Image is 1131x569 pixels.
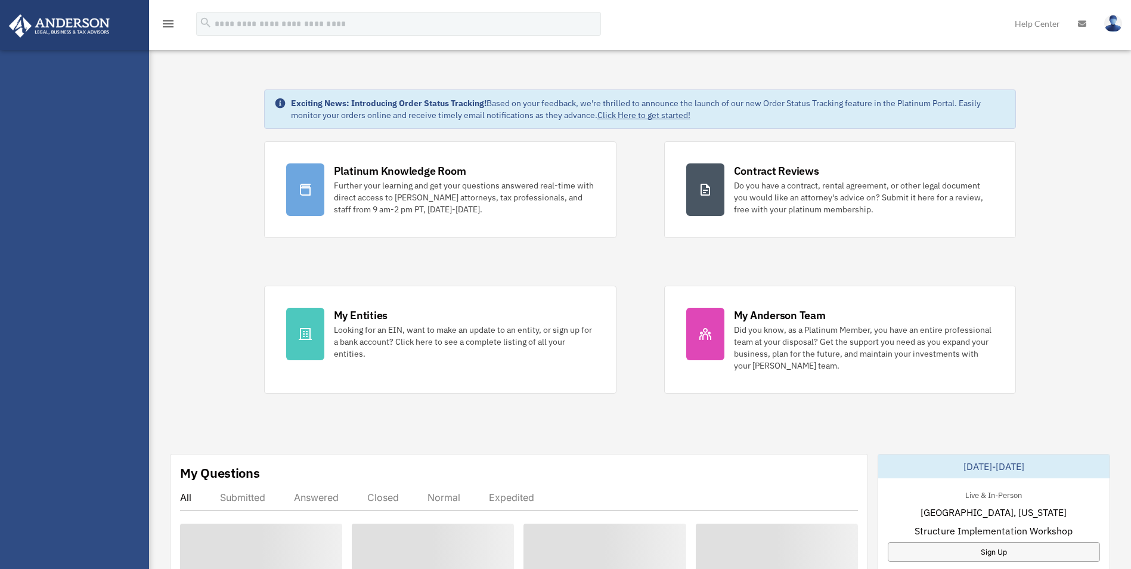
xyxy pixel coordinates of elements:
[334,324,594,360] div: Looking for an EIN, want to make an update to an entity, or sign up for a bank account? Click her...
[264,141,616,238] a: Platinum Knowledge Room Further your learning and get your questions answered real-time with dire...
[334,308,388,323] div: My Entities
[427,491,460,503] div: Normal
[734,180,994,215] div: Do you have a contract, rental agreement, or other legal document you would like an attorney's ad...
[291,97,1006,121] div: Based on your feedback, we're thrilled to announce the launch of our new Order Status Tracking fe...
[161,21,175,31] a: menu
[367,491,399,503] div: Closed
[294,491,339,503] div: Answered
[180,464,260,482] div: My Questions
[956,488,1031,500] div: Live & In-Person
[334,180,594,215] div: Further your learning and get your questions answered real-time with direct access to [PERSON_NAM...
[1104,15,1122,32] img: User Pic
[664,141,1017,238] a: Contract Reviews Do you have a contract, rental agreement, or other legal document you would like...
[161,17,175,31] i: menu
[199,16,212,29] i: search
[489,491,534,503] div: Expedited
[734,163,819,178] div: Contract Reviews
[664,286,1017,394] a: My Anderson Team Did you know, as a Platinum Member, you have an entire professional team at your...
[334,163,466,178] div: Platinum Knowledge Room
[888,542,1100,562] a: Sign Up
[597,110,690,120] a: Click Here to get started!
[915,524,1073,538] span: Structure Implementation Workshop
[5,14,113,38] img: Anderson Advisors Platinum Portal
[220,491,265,503] div: Submitted
[734,324,994,372] div: Did you know, as a Platinum Member, you have an entire professional team at your disposal? Get th...
[291,98,487,109] strong: Exciting News: Introducing Order Status Tracking!
[180,491,191,503] div: All
[921,505,1067,519] span: [GEOGRAPHIC_DATA], [US_STATE]
[734,308,826,323] div: My Anderson Team
[878,454,1110,478] div: [DATE]-[DATE]
[264,286,616,394] a: My Entities Looking for an EIN, want to make an update to an entity, or sign up for a bank accoun...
